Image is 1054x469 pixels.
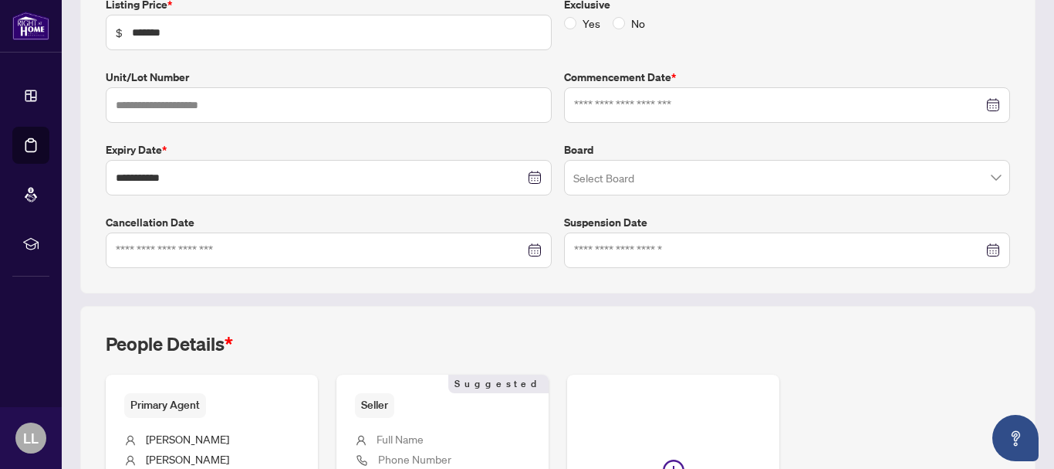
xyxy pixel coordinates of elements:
label: Board [564,141,1010,158]
span: Full Name [377,432,424,446]
span: Primary Agent [124,393,206,417]
span: $ [116,24,123,41]
label: Commencement Date [564,69,1010,86]
label: Unit/Lot Number [106,69,552,86]
label: Cancellation Date [106,214,552,231]
img: logo [12,12,49,40]
span: Suggested [448,375,549,393]
label: Expiry Date [106,141,552,158]
button: Open asap [992,415,1039,461]
span: [PERSON_NAME] [146,432,229,446]
span: No [625,15,651,32]
span: LL [23,427,39,449]
label: Suspension Date [564,214,1010,231]
h2: People Details [106,331,233,356]
span: [PERSON_NAME] [146,452,229,466]
span: Yes [576,15,606,32]
span: Seller [355,393,394,417]
span: Phone Number [378,452,451,466]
